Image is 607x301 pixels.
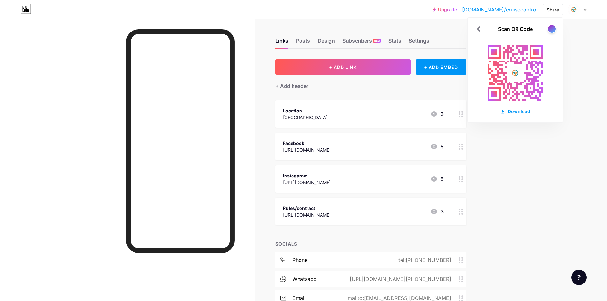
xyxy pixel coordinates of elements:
div: Download [500,108,530,115]
div: [URL][DOMAIN_NAME] [283,179,331,186]
span: NEW [374,39,380,43]
div: 5 [430,175,444,183]
div: + Add header [275,82,308,90]
div: 3 [430,208,444,215]
div: Settings [409,37,429,48]
div: 5 [430,143,444,150]
div: Subscribers [343,37,381,48]
div: [URL][DOMAIN_NAME][PHONE_NUMBER] [340,275,459,283]
div: [URL][DOMAIN_NAME] [283,211,331,218]
div: Instagaram [283,172,331,179]
span: + ADD LINK [329,64,357,70]
a: Upgrade [433,7,457,12]
div: SOCIALS [275,240,466,247]
button: + ADD LINK [275,59,411,75]
div: + ADD EMBED [416,59,466,75]
div: tel:[PHONE_NUMBER] [388,256,459,264]
div: Location [283,107,328,114]
div: [GEOGRAPHIC_DATA] [283,114,328,121]
div: Scan QR Code [498,25,533,33]
div: [URL][DOMAIN_NAME] [283,147,331,153]
div: phone [293,256,307,264]
img: cruisecontrol [568,4,580,16]
div: Rules/contract [283,205,331,211]
div: Design [318,37,335,48]
div: Facebook [283,140,331,147]
div: Posts [296,37,310,48]
div: whatsapp [293,275,317,283]
div: Stats [388,37,401,48]
div: Links [275,37,288,48]
div: Share [547,6,559,13]
a: [DOMAIN_NAME]/cruisecontrol [462,6,538,13]
div: 3 [430,110,444,118]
